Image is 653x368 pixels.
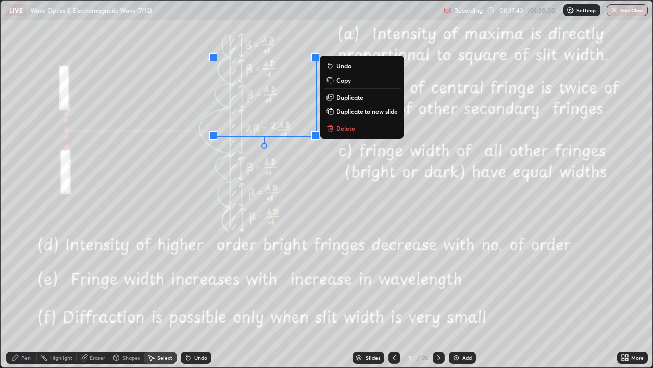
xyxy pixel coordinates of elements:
p: Duplicate to new slide [336,107,398,116]
div: / [417,355,420,361]
p: LIVE [9,6,23,14]
div: Shapes [122,355,140,360]
div: Slides [366,355,380,360]
img: class-settings-icons [566,6,574,14]
div: 25 [422,353,429,362]
button: Duplicate [324,91,400,103]
button: Duplicate to new slide [324,105,400,118]
div: Select [157,355,172,360]
p: Undo [336,62,351,70]
button: Delete [324,122,400,134]
p: Wave Optics & Electromagnetic Wave (7/12) [30,6,152,14]
button: End Class [607,4,648,16]
p: Copy [336,76,351,84]
img: recording.375f2c34.svg [444,6,452,14]
p: Settings [576,8,596,13]
div: Highlight [50,355,72,360]
button: Undo [324,60,400,72]
div: More [631,355,644,360]
img: end-class-cross [610,6,618,14]
p: Recording [454,7,483,14]
button: Copy [324,74,400,86]
div: Add [462,355,472,360]
div: Pen [21,355,31,360]
div: Undo [194,355,207,360]
img: add-slide-button [452,354,460,362]
p: Delete [336,124,355,132]
p: Duplicate [336,93,363,101]
div: Eraser [90,355,105,360]
div: 9 [405,355,415,361]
